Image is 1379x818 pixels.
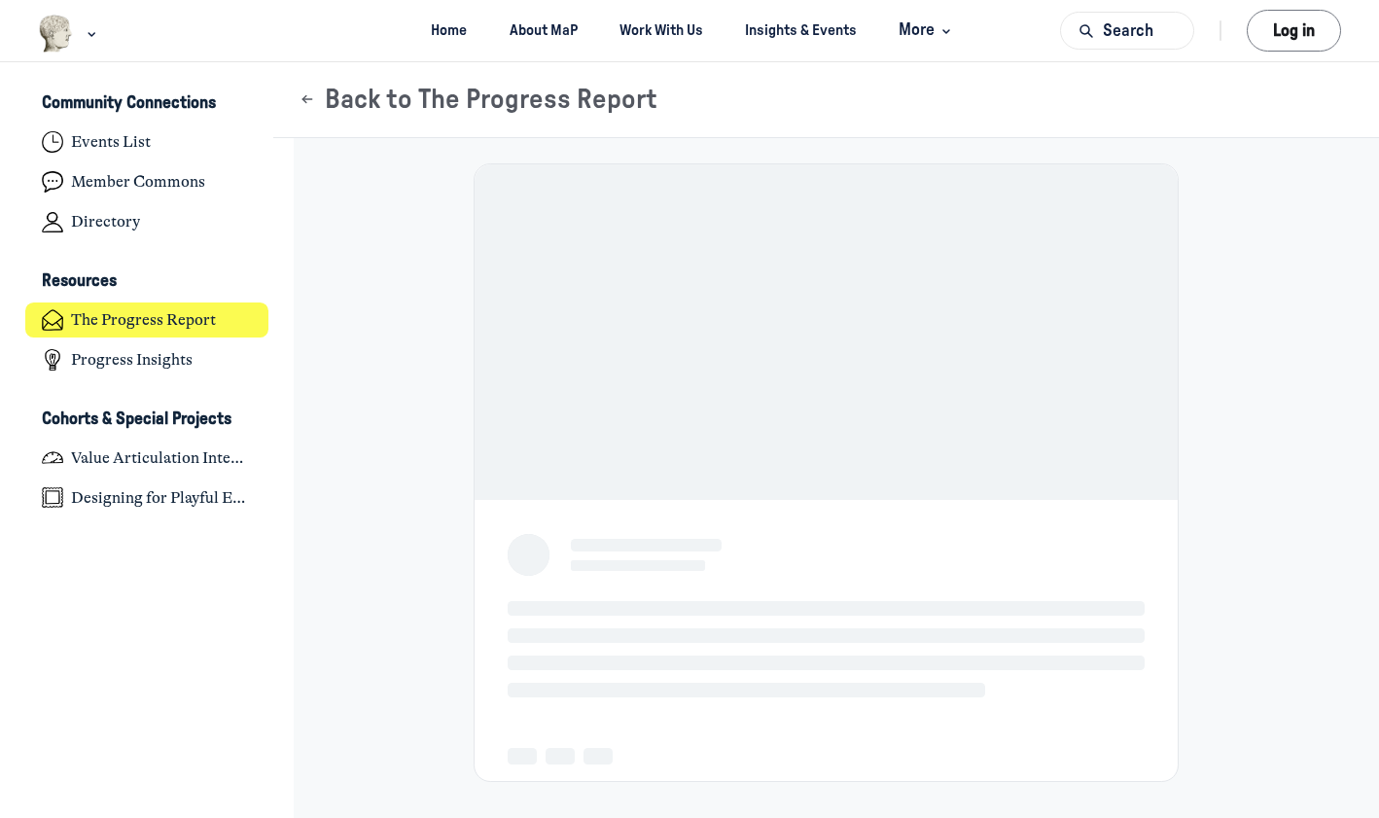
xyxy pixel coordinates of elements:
[38,15,74,53] img: Museums as Progress logo
[42,409,231,430] h3: Cohorts & Special Projects
[25,124,269,160] a: Events List
[25,342,269,378] a: Progress Insights
[899,18,956,44] span: More
[25,403,269,436] button: Cohorts & Special ProjectsCollapse space
[71,350,193,370] h4: Progress Insights
[42,271,117,292] h3: Resources
[25,302,269,338] a: The Progress Report
[1247,10,1341,52] button: Log in
[25,266,269,299] button: ResourcesCollapse space
[728,13,874,49] a: Insights & Events
[71,172,205,192] h4: Member Commons
[25,204,269,240] a: Directory
[71,310,216,330] h4: The Progress Report
[71,132,151,152] h4: Events List
[71,212,140,231] h4: Directory
[492,13,594,49] a: About MaP
[42,93,216,114] h3: Community Connections
[38,13,101,54] button: Museums as Progress logo
[414,13,484,49] a: Home
[602,13,720,49] a: Work With Us
[25,164,269,200] a: Member Commons
[299,84,657,117] button: Back to The Progress Report
[273,62,1379,138] header: Page Header
[882,13,965,49] button: More
[25,480,269,516] a: Designing for Playful Engagement
[71,448,252,468] h4: Value Articulation Intensive (Cultural Leadership Lab)
[1060,12,1194,50] button: Search
[25,88,269,121] button: Community ConnectionsCollapse space
[25,440,269,476] a: Value Articulation Intensive (Cultural Leadership Lab)
[71,488,252,508] h4: Designing for Playful Engagement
